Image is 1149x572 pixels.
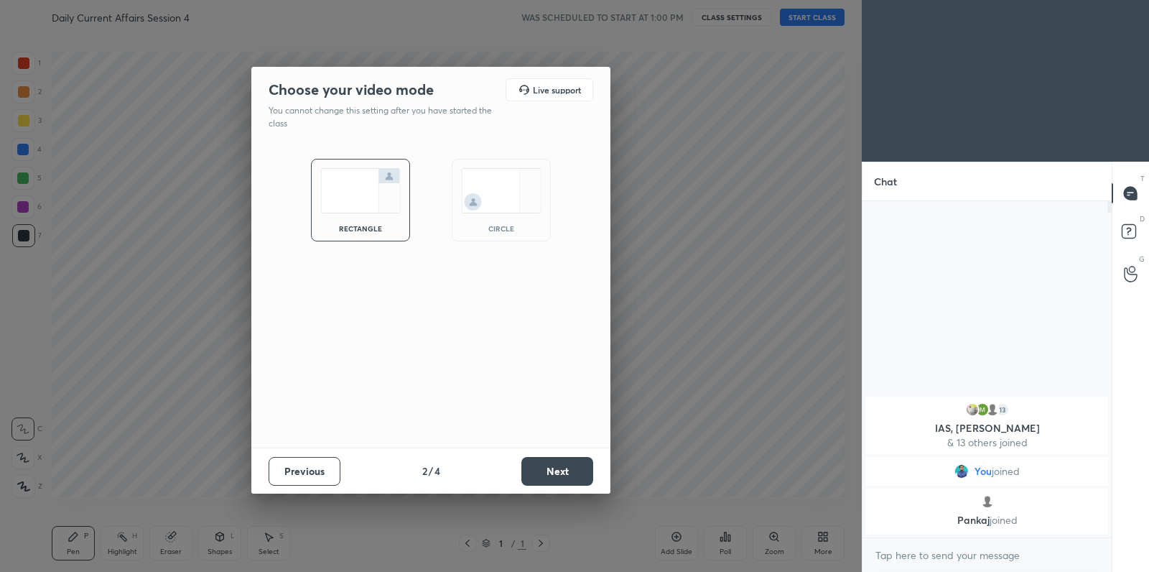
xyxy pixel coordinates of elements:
[995,402,1010,417] div: 13
[875,437,1099,448] p: & 13 others joined
[422,463,427,479] h4: 2
[965,402,980,417] img: 81e591fc2d904f62b9aea8688cde7cc7.jpg
[954,464,969,479] img: 22281cac87514865abda38b5e9ac8509.jpg
[533,86,581,94] h5: Live support
[269,104,501,130] p: You cannot change this setting after you have started the class
[985,402,1000,417] img: default.png
[269,457,340,486] button: Previous
[975,402,990,417] img: 3
[332,225,389,232] div: rectangle
[320,168,401,213] img: normalScreenIcon.ae25ed63.svg
[269,80,434,99] h2: Choose your video mode
[1140,173,1145,184] p: T
[992,466,1020,477] span: joined
[521,457,593,486] button: Next
[875,515,1099,526] p: Pankaj
[990,513,1018,527] span: joined
[862,394,1112,538] div: grid
[461,168,541,213] img: circleScreenIcon.acc0effb.svg
[862,162,908,200] p: Chat
[974,466,992,477] span: You
[1139,254,1145,264] p: G
[473,225,530,232] div: circle
[429,463,433,479] h4: /
[875,423,1099,434] p: IAS, [PERSON_NAME]
[1140,213,1145,224] p: D
[980,494,995,509] img: default.png
[434,463,440,479] h4: 4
